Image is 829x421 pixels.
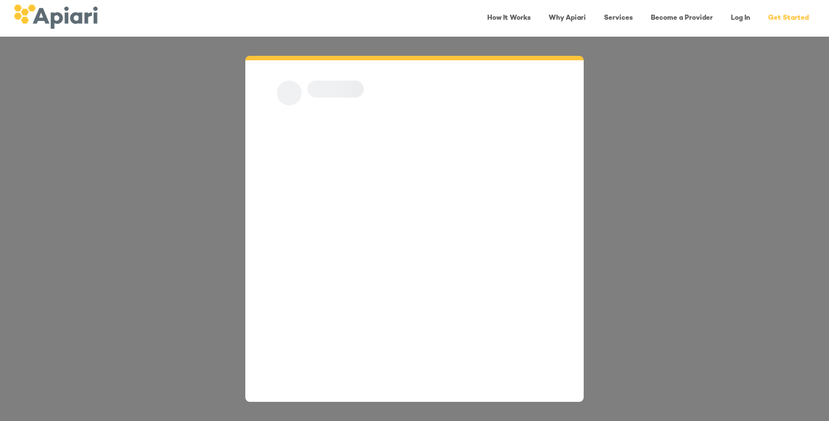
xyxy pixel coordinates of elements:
[597,7,640,30] a: Services
[644,7,720,30] a: Become a Provider
[14,5,98,29] img: logo
[480,7,537,30] a: How It Works
[542,7,593,30] a: Why Apiari
[761,7,815,30] a: Get Started
[724,7,757,30] a: Log In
